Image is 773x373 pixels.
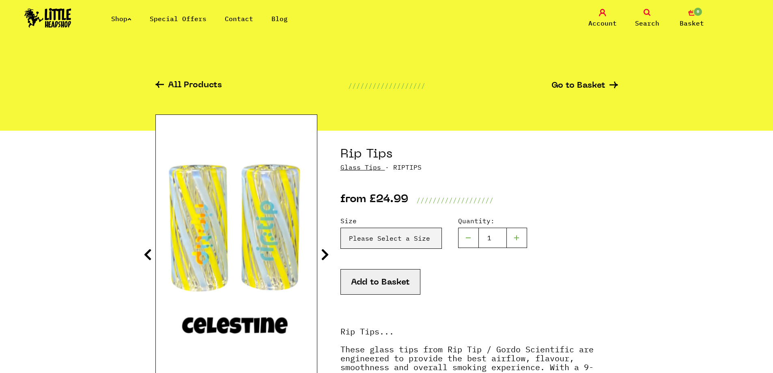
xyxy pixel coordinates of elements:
label: Size [340,216,442,226]
a: Contact [225,15,253,23]
p: from £24.99 [340,195,408,205]
label: Quantity: [458,216,527,226]
input: 1 [478,228,507,248]
a: 0 Basket [672,9,712,28]
a: Blog [271,15,288,23]
a: Glass Tips [340,163,381,171]
p: /////////////////// [348,81,425,91]
p: /////////////////// [416,195,493,205]
p: · RIPTIPS [340,162,618,172]
button: Add to Basket [340,269,420,295]
span: Account [588,18,617,28]
a: Shop [111,15,131,23]
span: 0 [693,7,703,17]
a: All Products [155,81,222,91]
span: Search [635,18,659,28]
span: Basket [680,18,704,28]
a: Go to Basket [551,82,618,90]
a: Search [627,9,667,28]
a: Special Offers [150,15,207,23]
h1: Rip Tips [340,147,618,162]
img: Rip Tips image 1 [156,147,317,349]
img: Little Head Shop Logo [24,8,71,28]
